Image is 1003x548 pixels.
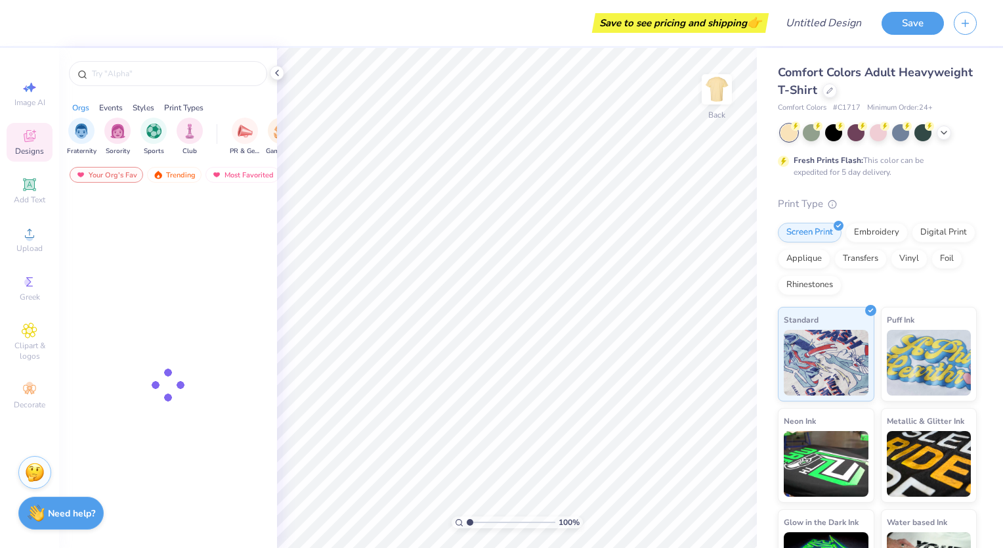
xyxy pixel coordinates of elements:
[778,196,977,212] div: Print Type
[144,147,164,156] span: Sports
[708,109,725,121] div: Back
[177,118,203,156] button: filter button
[72,102,89,114] div: Orgs
[784,515,859,529] span: Glow in the Dark Ink
[931,249,962,269] div: Foil
[833,103,861,114] span: # C1717
[778,275,842,295] div: Rhinestones
[14,400,45,410] span: Decorate
[110,124,125,139] img: Sorority Image
[891,249,928,269] div: Vinyl
[230,118,260,156] div: filter for PR & General
[887,414,964,428] span: Metallic & Glitter Ink
[794,154,955,178] div: This color can be expedited for 5 day delivery.
[778,249,830,269] div: Applique
[887,515,947,529] span: Water based Ink
[230,147,260,156] span: PR & General
[274,124,289,139] img: Game Day Image
[67,118,96,156] button: filter button
[794,155,863,166] strong: Fresh Prints Flash:
[177,118,203,156] div: filter for Club
[704,76,730,103] img: Back
[784,313,819,327] span: Standard
[99,102,123,114] div: Events
[67,147,96,156] span: Fraternity
[887,431,971,497] img: Metallic & Glitter Ink
[133,102,154,114] div: Styles
[70,167,143,183] div: Your Org's Fav
[140,118,167,156] button: filter button
[91,67,259,80] input: Try "Alpha"
[106,147,130,156] span: Sorority
[778,64,973,98] span: Comfort Colors Adult Heavyweight T-Shirt
[230,118,260,156] button: filter button
[784,414,816,428] span: Neon Ink
[784,330,868,396] img: Standard
[164,102,203,114] div: Print Types
[912,223,975,242] div: Digital Print
[867,103,933,114] span: Minimum Order: 24 +
[146,124,161,139] img: Sports Image
[887,313,914,327] span: Puff Ink
[266,118,296,156] div: filter for Game Day
[7,340,53,361] span: Clipart & logos
[104,118,131,156] button: filter button
[20,292,40,302] span: Greek
[74,124,89,139] img: Fraternity Image
[778,223,842,242] div: Screen Print
[266,118,296,156] button: filter button
[845,223,908,242] div: Embroidery
[595,13,765,33] div: Save to see pricing and shipping
[75,170,86,179] img: most_fav.gif
[16,243,43,254] span: Upload
[153,170,163,179] img: trending.gif
[104,118,131,156] div: filter for Sorority
[834,249,887,269] div: Transfers
[182,147,197,156] span: Club
[238,124,253,139] img: PR & General Image
[882,12,944,35] button: Save
[48,507,95,520] strong: Need help?
[147,167,202,183] div: Trending
[775,10,872,36] input: Untitled Design
[67,118,96,156] div: filter for Fraternity
[140,118,167,156] div: filter for Sports
[747,14,761,30] span: 👉
[211,170,222,179] img: most_fav.gif
[14,97,45,108] span: Image AI
[784,431,868,497] img: Neon Ink
[559,516,580,528] span: 100 %
[887,330,971,396] img: Puff Ink
[778,103,826,114] span: Comfort Colors
[182,124,197,139] img: Club Image
[266,147,296,156] span: Game Day
[205,167,280,183] div: Most Favorited
[15,146,44,156] span: Designs
[14,194,45,205] span: Add Text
